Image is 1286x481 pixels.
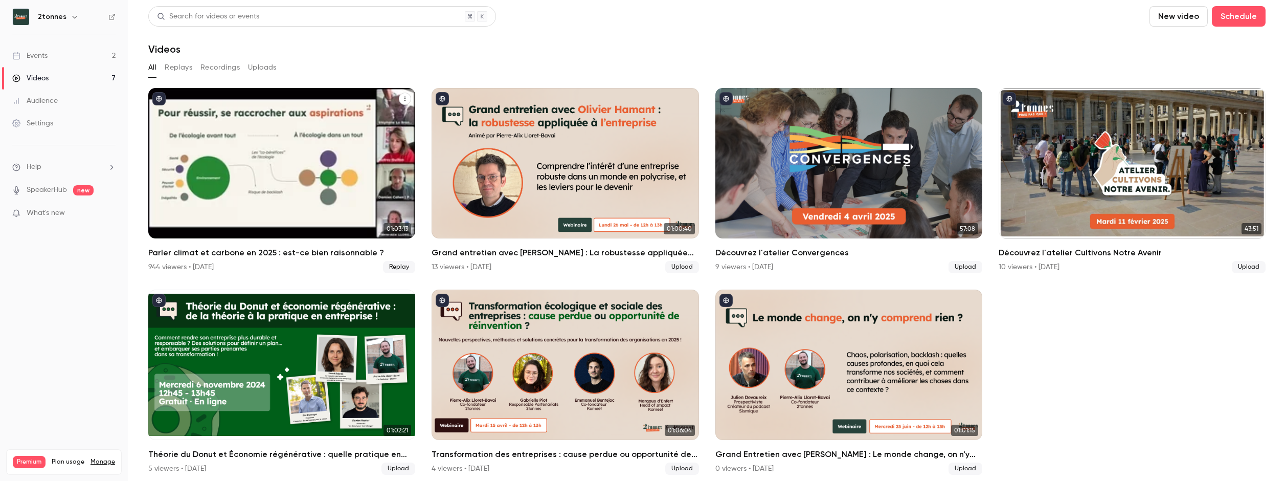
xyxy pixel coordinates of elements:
div: 10 viewers • [DATE] [999,262,1059,272]
span: 01:03:13 [383,223,411,234]
a: 01:01:15Grand Entretien avec [PERSON_NAME] : Le monde change, on n'y comprend rien ?0 viewers • [... [715,290,982,475]
section: Videos [148,6,1266,475]
span: 01:00:40 [664,223,695,234]
img: 2tonnes [13,9,29,25]
a: 01:06:04Transformation des entreprises : cause perdue ou opportunité de réinvention ?4 viewers • ... [432,290,698,475]
iframe: Noticeable Trigger [103,209,116,218]
button: Recordings [200,59,240,76]
li: Théorie du Donut et Économie régénérative : quelle pratique en entreprise ? [148,290,415,475]
span: Upload [949,463,982,475]
button: published [719,92,733,105]
span: Plan usage [52,458,84,466]
div: 5 viewers • [DATE] [148,464,206,474]
span: new [73,185,94,195]
a: Manage [91,458,115,466]
div: 9 viewers • [DATE] [715,262,773,272]
div: 0 viewers • [DATE] [715,464,774,474]
button: All [148,59,156,76]
h2: Parler climat et carbone en 2025 : est-ce bien raisonnable ? [148,247,415,259]
button: published [719,294,733,307]
span: Upload [1232,261,1266,273]
div: Audience [12,96,58,106]
span: 01:02:21 [383,425,411,436]
div: Settings [12,118,53,128]
h1: Videos [148,43,181,55]
h2: Théorie du Donut et Économie régénérative : quelle pratique en entreprise ? [148,448,415,461]
li: Découvrez l'atelier Cultivons Notre Avenir [999,88,1266,273]
div: 4 viewers • [DATE] [432,464,489,474]
span: Replay [383,261,415,273]
button: Replays [165,59,192,76]
button: published [152,92,166,105]
span: 01:01:15 [951,425,978,436]
div: Search for videos or events [157,11,259,22]
li: Grand Entretien avec Julien Devaureix : Le monde change, on n'y comprend rien ? [715,290,982,475]
span: 01:06:04 [665,425,695,436]
button: published [152,294,166,307]
button: published [1003,92,1016,105]
ul: Videos [148,88,1266,475]
li: Grand entretien avec Olivier Hamant : La robustesse appliquée aux entreprises [432,88,698,273]
div: Videos [12,73,49,83]
h2: Transformation des entreprises : cause perdue ou opportunité de réinvention ? [432,448,698,461]
a: 43:51Découvrez l'atelier Cultivons Notre Avenir10 viewers • [DATE]Upload [999,88,1266,273]
span: What's new [27,208,65,218]
li: help-dropdown-opener [12,162,116,172]
div: 13 viewers • [DATE] [432,262,491,272]
span: Upload [665,463,699,475]
span: 57:08 [957,223,978,234]
span: Premium [13,456,46,468]
span: Help [27,162,41,172]
div: Events [12,51,48,61]
span: Upload [949,261,982,273]
h2: Grand entretien avec [PERSON_NAME] : La robustesse appliquée aux entreprises [432,247,698,259]
a: SpeakerHub [27,185,67,195]
span: Upload [381,463,415,475]
li: Transformation des entreprises : cause perdue ou opportunité de réinvention ? [432,290,698,475]
h2: Grand Entretien avec [PERSON_NAME] : Le monde change, on n'y comprend rien ? [715,448,982,461]
div: 944 viewers • [DATE] [148,262,214,272]
button: New video [1149,6,1208,27]
span: 43:51 [1242,223,1261,234]
h2: Découvrez l'atelier Cultivons Notre Avenir [999,247,1266,259]
a: 01:02:21Théorie du Donut et Économie régénérative : quelle pratique en entreprise ?5 viewers • [D... [148,290,415,475]
button: Schedule [1212,6,1266,27]
button: Uploads [248,59,277,76]
button: published [436,294,449,307]
h6: 2tonnes [38,12,66,22]
li: Parler climat et carbone en 2025 : est-ce bien raisonnable ? [148,88,415,273]
a: 01:00:40Grand entretien avec [PERSON_NAME] : La robustesse appliquée aux entreprises13 viewers •... [432,88,698,273]
a: 57:08Découvrez l'atelier Convergences9 viewers • [DATE]Upload [715,88,982,273]
button: published [436,92,449,105]
a: 01:03:13Parler climat et carbone en 2025 : est-ce bien raisonnable ?944 viewers • [DATE]Replay [148,88,415,273]
span: Upload [665,261,699,273]
h2: Découvrez l'atelier Convergences [715,247,982,259]
li: Découvrez l'atelier Convergences [715,88,982,273]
